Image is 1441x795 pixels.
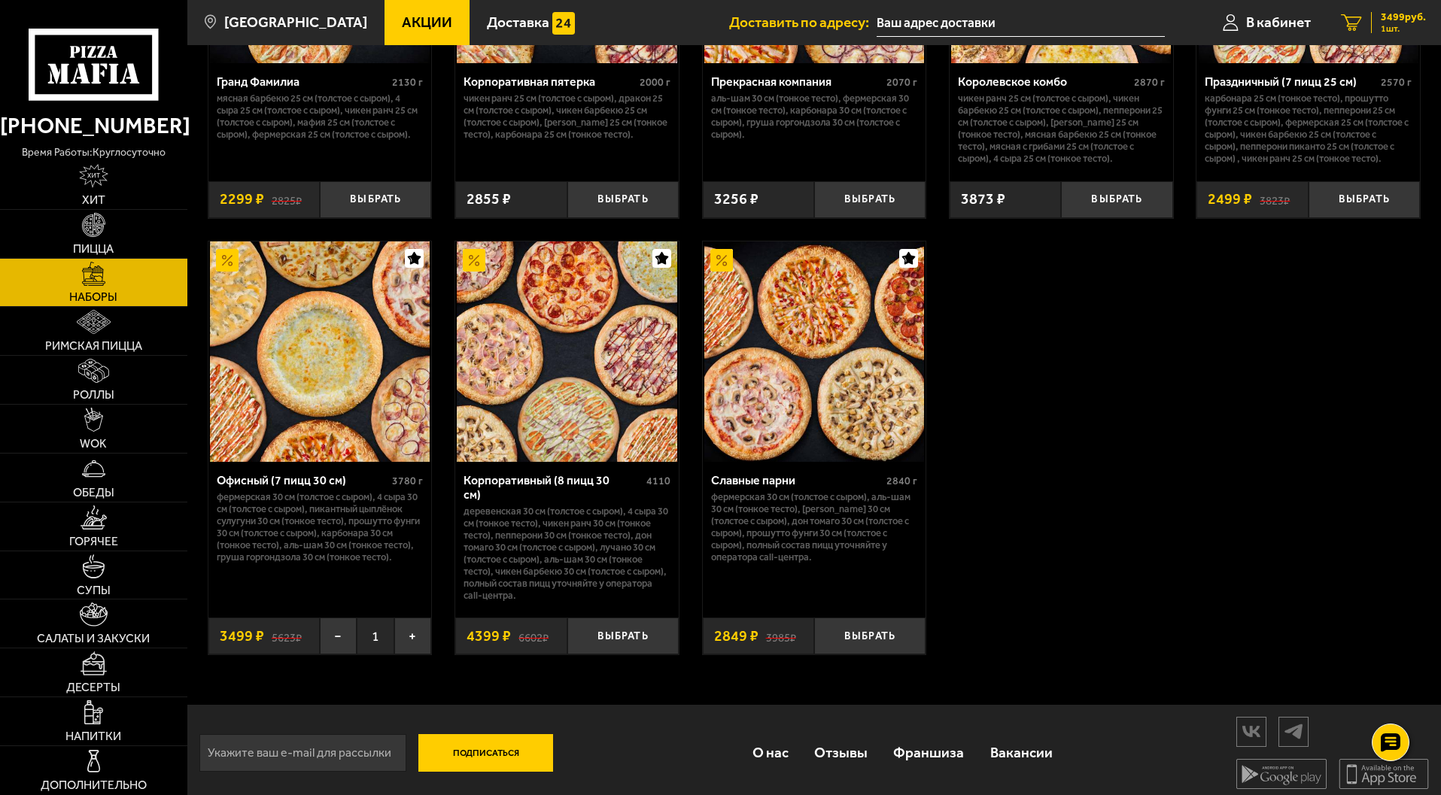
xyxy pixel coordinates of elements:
div: Гранд Фамилиа [217,74,389,89]
span: 2570 г [1381,76,1412,89]
span: 4399 ₽ [467,629,511,644]
div: Прекрасная компания [711,74,883,89]
span: 4110 [646,475,670,487]
span: Римская пицца [45,340,142,352]
img: Акционный [463,249,485,272]
p: Аль-Шам 30 см (тонкое тесто), Фермерская 30 см (тонкое тесто), Карбонара 30 см (толстое с сыром),... [711,93,918,141]
input: Укажите ваш e-mail для рассылки [199,734,406,772]
s: 6602 ₽ [518,629,549,644]
button: Выбрать [1309,181,1420,218]
span: Пицца [73,243,114,255]
span: 2000 г [640,76,670,89]
span: Хит [82,194,105,206]
span: Обеды [73,487,114,499]
a: О нас [739,728,801,777]
p: Фермерская 30 см (толстое с сыром), Аль-Шам 30 см (тонкое тесто), [PERSON_NAME] 30 см (толстое с ... [711,491,918,563]
span: 2855 ₽ [467,192,511,207]
p: Чикен Ранч 25 см (толстое с сыром), Чикен Барбекю 25 см (толстое с сыром), Пепперони 25 см (толст... [958,93,1165,165]
span: Супы [77,584,111,596]
span: 2130 г [392,76,423,89]
span: WOK [80,438,107,450]
div: Корпоративная пятерка [464,74,636,89]
span: [GEOGRAPHIC_DATA] [224,15,367,29]
p: Карбонара 25 см (тонкое тесто), Прошутто Фунги 25 см (тонкое тесто), Пепперони 25 см (толстое с с... [1205,93,1412,165]
span: 1 [357,617,394,654]
span: Дополнительно [41,779,147,791]
span: 3499 ₽ [220,629,264,644]
div: Праздничный (7 пицц 25 см) [1205,74,1377,89]
button: Выбрать [1061,181,1172,218]
button: Выбрать [320,181,431,218]
span: Десерты [66,681,120,693]
s: 3985 ₽ [766,629,796,644]
s: 2825 ₽ [272,192,302,207]
button: Подписаться [418,734,554,772]
span: 3256 ₽ [714,192,759,207]
span: 3873 ₽ [961,192,1005,207]
span: Санкт-Петербург, Новгородская улица, 20 [877,9,1165,37]
div: Королевское комбо [958,74,1130,89]
span: 2870 г [1134,76,1165,89]
img: tg [1279,718,1308,745]
span: Напитки [65,730,121,742]
span: 3780 г [392,475,423,487]
a: АкционныйСлавные парни [703,241,926,461]
button: Выбрать [567,181,679,218]
div: Корпоративный (8 пицц 30 см) [464,473,643,502]
div: Офисный (7 пицц 30 см) [217,473,389,487]
a: Вакансии [977,728,1066,777]
button: + [394,617,431,654]
p: Деревенская 30 см (толстое с сыром), 4 сыра 30 см (тонкое тесто), Чикен Ранч 30 см (тонкое тесто)... [464,505,670,602]
span: Доставка [487,15,549,29]
button: Выбрать [814,617,926,654]
span: 2299 ₽ [220,192,264,207]
span: Наборы [69,291,117,303]
span: 2499 ₽ [1208,192,1252,207]
p: Фермерская 30 см (толстое с сыром), 4 сыра 30 см (толстое с сыром), Пикантный цыплёнок сулугуни 3... [217,491,424,563]
s: 5623 ₽ [272,629,302,644]
span: 2840 г [886,475,917,487]
img: Славные парни [704,241,924,461]
span: Салаты и закуски [37,633,150,645]
img: Акционный [216,249,239,272]
span: Акции [402,15,452,29]
button: Выбрать [814,181,926,218]
img: vk [1237,718,1266,745]
a: АкционныйОфисный (7 пицц 30 см) [208,241,432,461]
a: Отзывы [801,728,880,777]
img: Корпоративный (8 пицц 30 см) [457,241,676,461]
a: Франшиза [880,728,977,777]
span: Горячее [69,536,118,548]
span: 1 шт. [1381,24,1426,33]
button: Выбрать [567,617,679,654]
span: В кабинет [1246,15,1311,29]
img: 15daf4d41897b9f0e9f617042186c801.svg [552,12,575,35]
span: Доставить по адресу: [729,15,877,29]
span: 2070 г [886,76,917,89]
a: АкционныйКорпоративный (8 пицц 30 см) [455,241,679,461]
div: Славные парни [711,473,883,487]
p: Чикен Ранч 25 см (толстое с сыром), Дракон 25 см (толстое с сыром), Чикен Барбекю 25 см (толстое ... [464,93,670,141]
input: Ваш адрес доставки [877,9,1165,37]
img: Офисный (7 пицц 30 см) [210,241,430,461]
span: 3499 руб. [1381,12,1426,23]
span: Роллы [73,389,114,401]
img: Акционный [710,249,733,272]
button: − [320,617,357,654]
p: Мясная Барбекю 25 см (толстое с сыром), 4 сыра 25 см (толстое с сыром), Чикен Ранч 25 см (толстое... [217,93,424,141]
span: 2849 ₽ [714,629,759,644]
s: 3823 ₽ [1260,192,1290,207]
